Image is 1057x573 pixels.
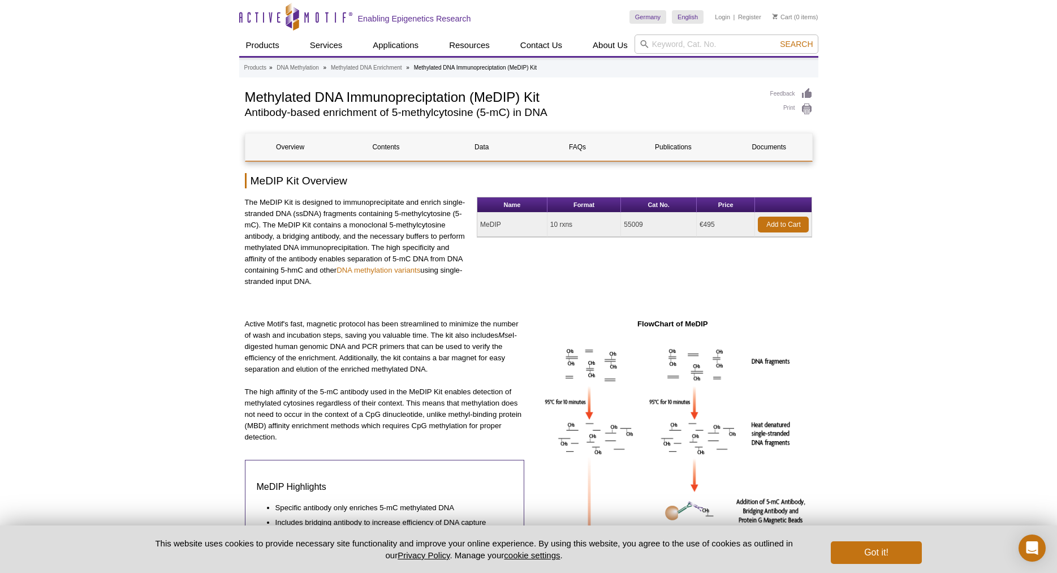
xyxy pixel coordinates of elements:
strong: FlowChart of MeDIP [637,320,708,328]
a: Products [239,35,286,56]
li: Includes bridging antibody to increase efficiency of DNA capture [275,517,502,528]
h2: MeDIP Kit Overview [245,173,813,188]
a: Data [437,133,527,161]
p: This website uses cookies to provide necessary site functionality and improve your online experie... [136,537,813,561]
a: DNA Methylation [277,63,318,73]
a: Contents [341,133,431,161]
li: | [734,10,735,24]
a: Services [303,35,350,56]
a: Print [770,103,813,115]
a: About Us [586,35,635,56]
a: Products [244,63,266,73]
li: (0 items) [773,10,818,24]
span: Search [780,40,813,49]
a: Publications [628,133,718,161]
a: Add to Cart [758,217,809,232]
h2: Antibody-based enrichment of 5-methylcytosine (5-mC) in DNA [245,107,759,118]
h3: MeDIP Highlights [257,480,513,494]
li: » [269,64,273,71]
h2: Enabling Epigenetics Research [358,14,471,24]
a: Documents [724,133,814,161]
a: Cart [773,13,792,21]
a: Login [715,13,730,21]
th: Price [697,197,756,213]
p: Active Motif's fast, magnetic protocol has been streamlined to minimize the number of wash and in... [245,318,525,375]
button: cookie settings [504,550,560,560]
td: 55009 [621,213,697,237]
td: €495 [697,213,756,237]
td: MeDIP [477,213,547,237]
a: DNA methylation variants [336,266,420,274]
h1: Methylated DNA Immunopreciptation (MeDIP) Kit [245,88,759,105]
li: » [323,64,327,71]
li: » [406,64,409,71]
a: Privacy Policy [398,550,450,560]
em: Mse [498,331,512,339]
a: English [672,10,704,24]
li: Methylated DNA Immunopreciptation (MeDIP) Kit [414,64,537,71]
th: Name [477,197,547,213]
a: Register [738,13,761,21]
a: Methylated DNA Enrichment [331,63,402,73]
a: FAQs [532,133,622,161]
a: Contact Us [514,35,569,56]
p: The MeDIP Kit is designed to immunoprecipitate and enrich single-stranded DNA (ssDNA) fragments c... [245,197,469,287]
button: Search [776,39,816,49]
li: Specific antibody only enriches 5-mC methylated DNA [275,502,502,514]
a: Applications [366,35,425,56]
a: Germany [629,10,666,24]
input: Keyword, Cat. No. [635,35,818,54]
p: The high affinity of the 5-mC antibody used in the MeDIP Kit enables detection of methylated cyto... [245,386,525,443]
button: Got it! [831,541,921,564]
a: Feedback [770,88,813,100]
img: Your Cart [773,14,778,19]
td: 10 rxns [547,213,622,237]
a: Overview [245,133,335,161]
div: Open Intercom Messenger [1019,535,1046,562]
a: Resources [442,35,497,56]
th: Cat No. [621,197,697,213]
th: Format [547,197,622,213]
